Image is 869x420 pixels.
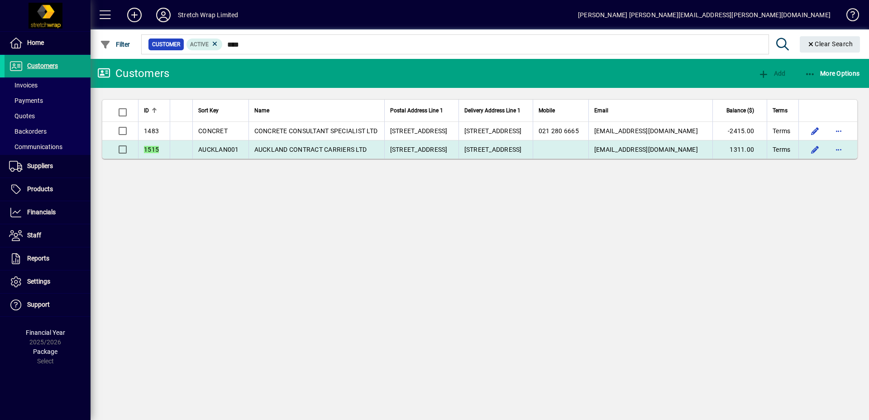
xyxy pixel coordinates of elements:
[27,185,53,193] span: Products
[594,106,707,116] div: Email
[390,146,448,153] span: [STREET_ADDRESS]
[802,65,862,82] button: More Options
[144,127,159,135] span: 1483
[198,106,219,116] span: Sort Key
[390,106,443,116] span: Postal Address Line 1
[198,146,239,153] span: AUCKLAN001
[5,77,91,93] a: Invoices
[120,7,149,23] button: Add
[144,106,149,116] span: ID
[27,232,41,239] span: Staff
[198,127,228,135] span: CONCRET
[5,270,91,293] a: Settings
[756,65,788,82] button: Add
[840,2,858,31] a: Knowledge Base
[594,106,608,116] span: Email
[805,70,860,77] span: More Options
[800,36,860,53] button: Clear
[807,40,853,48] span: Clear Search
[9,112,35,120] span: Quotes
[5,294,91,316] a: Support
[149,7,178,23] button: Profile
[254,106,379,116] div: Name
[390,127,448,135] span: [STREET_ADDRESS]
[5,139,91,154] a: Communications
[726,106,754,116] span: Balance ($)
[5,155,91,178] a: Suppliers
[758,70,785,77] span: Add
[144,146,159,153] em: 1515
[190,41,209,48] span: Active
[5,108,91,124] a: Quotes
[27,39,44,46] span: Home
[27,162,53,169] span: Suppliers
[98,36,133,53] button: Filter
[712,122,767,140] td: -2415.00
[27,255,49,262] span: Reports
[712,140,767,159] td: 1311.00
[831,124,846,138] button: More options
[464,106,520,116] span: Delivery Address Line 1
[539,106,583,116] div: Mobile
[5,201,91,224] a: Financials
[5,224,91,247] a: Staff
[9,97,43,104] span: Payments
[254,106,269,116] span: Name
[9,143,62,150] span: Communications
[27,278,50,285] span: Settings
[9,128,47,135] span: Backorders
[100,41,130,48] span: Filter
[539,106,555,116] span: Mobile
[808,142,822,157] button: Edit
[152,40,180,49] span: Customer
[5,178,91,201] a: Products
[27,208,56,216] span: Financials
[97,66,169,81] div: Customers
[773,145,790,154] span: Terms
[464,146,522,153] span: [STREET_ADDRESS]
[186,39,223,50] mat-chip: Activation Status: Active
[5,93,91,108] a: Payments
[773,126,790,135] span: Terms
[578,8,831,22] div: [PERSON_NAME] [PERSON_NAME][EMAIL_ADDRESS][PERSON_NAME][DOMAIN_NAME]
[178,8,239,22] div: Stretch Wrap Limited
[254,127,378,135] span: CONCRETE CONSULTANT SPECIALIST LTD
[26,329,65,336] span: Financial Year
[773,106,788,116] span: Terms
[144,106,164,116] div: ID
[539,127,579,135] span: 021 280 6665
[27,301,50,308] span: Support
[464,127,522,135] span: [STREET_ADDRESS]
[594,127,698,135] span: [EMAIL_ADDRESS][DOMAIN_NAME]
[808,124,822,138] button: Edit
[33,348,57,355] span: Package
[9,82,38,89] span: Invoices
[831,142,846,157] button: More options
[27,62,58,69] span: Customers
[5,124,91,139] a: Backorders
[5,32,91,54] a: Home
[254,146,367,153] span: AUCKLAND CONTRACT CARRIERS LTD
[594,146,698,153] span: [EMAIL_ADDRESS][DOMAIN_NAME]
[718,106,762,116] div: Balance ($)
[5,247,91,270] a: Reports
